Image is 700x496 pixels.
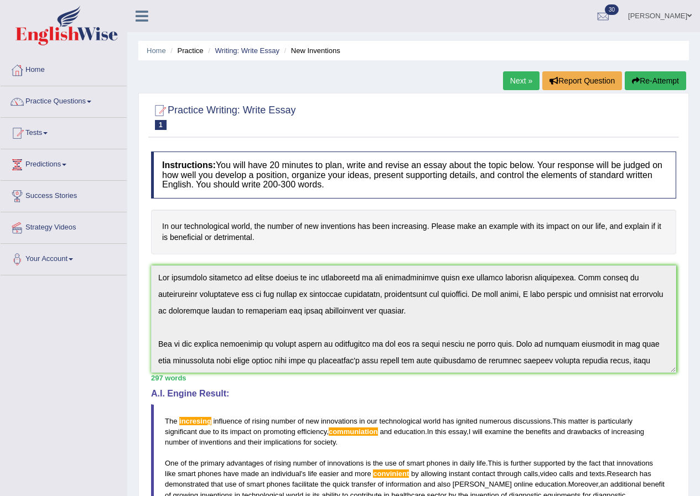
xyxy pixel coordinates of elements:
span: smart [247,480,265,488]
span: benefit [643,480,665,488]
span: This [488,459,502,467]
span: made [241,469,259,478]
span: implications [264,438,302,446]
span: of [603,427,609,436]
span: also [437,480,450,488]
span: examine [485,427,512,436]
span: of [298,417,304,425]
li: Practice [168,45,203,56]
a: Home [1,55,127,82]
span: by [411,469,419,478]
span: of [244,417,250,425]
span: is [366,459,371,467]
span: new [305,417,319,425]
span: This [553,417,567,425]
span: influence [213,417,242,425]
h2: Practice Writing: Write Essay [151,102,295,130]
span: has [443,417,454,425]
span: our [367,417,377,425]
a: Next » [503,71,540,90]
a: Home [147,46,166,55]
span: fact [589,459,600,467]
span: education [394,427,425,436]
a: Your Account [1,244,127,272]
span: calls [559,469,573,478]
span: of [191,438,198,446]
span: use [385,459,397,467]
span: number [271,417,295,425]
span: contact [472,469,495,478]
span: The [165,417,177,425]
span: education [535,480,566,488]
span: the [373,459,383,467]
span: and [380,427,392,436]
span: on [253,427,261,436]
span: rising [274,459,291,467]
span: One [165,459,179,467]
span: efficiency [297,427,326,436]
span: allowing [421,469,447,478]
span: inventions [199,438,232,446]
span: smart [178,469,196,478]
span: more [355,469,371,478]
span: instant [449,469,470,478]
h4: In our technological world, the number of new inventions has been increasing. Please make an exam... [151,210,676,254]
span: essay [448,427,466,436]
span: impact [230,427,251,436]
div: 297 words [151,373,676,383]
span: significant [165,427,197,436]
span: in [359,417,365,425]
span: texts [589,469,604,478]
span: further [511,459,532,467]
span: of [319,459,325,467]
span: discussions [514,417,551,425]
span: supported [533,459,566,467]
span: matter [568,417,589,425]
span: phones [427,459,450,467]
span: video [540,469,557,478]
span: transfer [351,480,376,488]
span: innovations [616,459,653,467]
a: Writing: Write Essay [215,46,279,55]
span: of [238,480,245,488]
b: Instructions: [162,160,216,170]
span: have [224,469,239,478]
span: to [213,427,219,436]
span: life [476,459,486,467]
h4: You will have 20 minutes to plan, write and revise an essay about the topic below. Your response ... [151,152,676,199]
span: number [293,459,317,467]
span: that [211,480,223,488]
span: rising [252,417,269,425]
span: demonstrated [165,480,209,488]
span: and [423,480,435,488]
span: an [600,480,608,488]
span: life [308,469,317,478]
span: like [165,469,176,478]
span: use [225,480,236,488]
span: Moreover [568,480,598,488]
span: the [189,459,199,467]
span: online [514,480,533,488]
span: and [553,427,565,436]
span: due [199,427,211,436]
span: is [504,459,509,467]
span: 30 [605,4,619,15]
a: Strategy Videos [1,212,127,240]
span: calls [523,469,538,478]
span: Possible spelling mistake found. (did you mean: increasing) [179,417,211,425]
span: in [452,459,458,467]
span: Possible spelling mistake found. (did you mean: convenient) [373,469,409,478]
span: and [575,469,588,478]
span: 1 [155,120,167,130]
span: through [497,469,521,478]
span: society [314,438,336,446]
span: innovations [321,417,357,425]
span: and [234,438,246,446]
button: Report Question [542,71,622,90]
span: primary [200,459,224,467]
span: quick [333,480,349,488]
span: innovations [328,459,364,467]
span: easier [319,469,339,478]
span: that [603,459,615,467]
span: of [378,480,384,488]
